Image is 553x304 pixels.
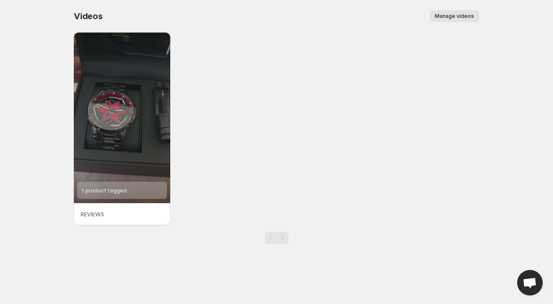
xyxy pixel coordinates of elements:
[81,187,127,194] span: 1 product tagged
[430,10,479,22] button: Manage videos
[81,210,163,218] p: REVIEWS
[265,232,288,244] nav: Pagination
[74,11,103,21] span: Videos
[517,270,543,295] div: Open chat
[435,13,474,20] span: Manage videos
